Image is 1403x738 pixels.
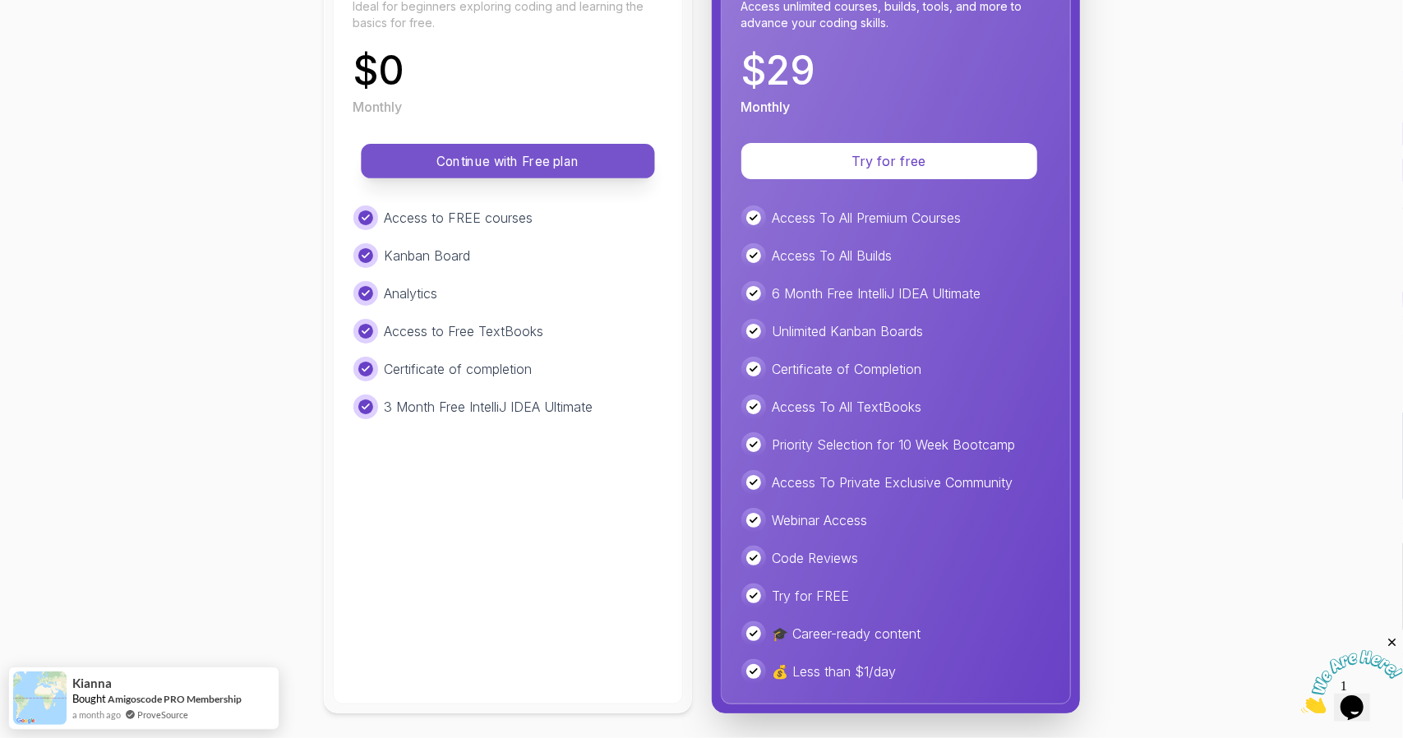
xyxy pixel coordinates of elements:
[385,321,544,341] p: Access to Free TextBooks
[741,51,816,90] p: $ 29
[385,284,438,303] p: Analytics
[137,708,188,722] a: ProveSource
[773,510,868,530] p: Webinar Access
[773,284,981,303] p: 6 Month Free IntelliJ IDEA Ultimate
[72,692,106,705] span: Bought
[380,152,636,171] p: Continue with Free plan
[385,397,593,417] p: 3 Month Free IntelliJ IDEA Ultimate
[761,151,1018,171] p: Try for free
[7,7,13,21] span: 1
[385,246,471,265] p: Kanban Board
[773,435,1016,454] p: Priority Selection for 10 Week Bootcamp
[385,359,533,379] p: Certificate of completion
[773,397,922,417] p: Access To All TextBooks
[773,548,859,568] p: Code Reviews
[773,586,850,606] p: Try for FREE
[773,473,1013,492] p: Access To Private Exclusive Community
[773,662,897,681] p: 💰 Less than $1/day
[773,359,922,379] p: Certificate of Completion
[353,51,405,90] p: $ 0
[108,693,242,705] a: Amigoscode PRO Membership
[385,208,533,228] p: Access to FREE courses
[1301,635,1403,713] iframe: chat widget
[72,676,112,690] span: Kianna
[773,208,962,228] p: Access To All Premium Courses
[353,97,403,117] p: Monthly
[13,671,67,725] img: provesource social proof notification image
[361,144,654,178] button: Continue with Free plan
[773,321,924,341] p: Unlimited Kanban Boards
[773,246,893,265] p: Access To All Builds
[773,624,921,643] p: 🎓 Career-ready content
[741,143,1037,179] button: Try for free
[741,97,791,117] p: Monthly
[72,708,121,722] span: a month ago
